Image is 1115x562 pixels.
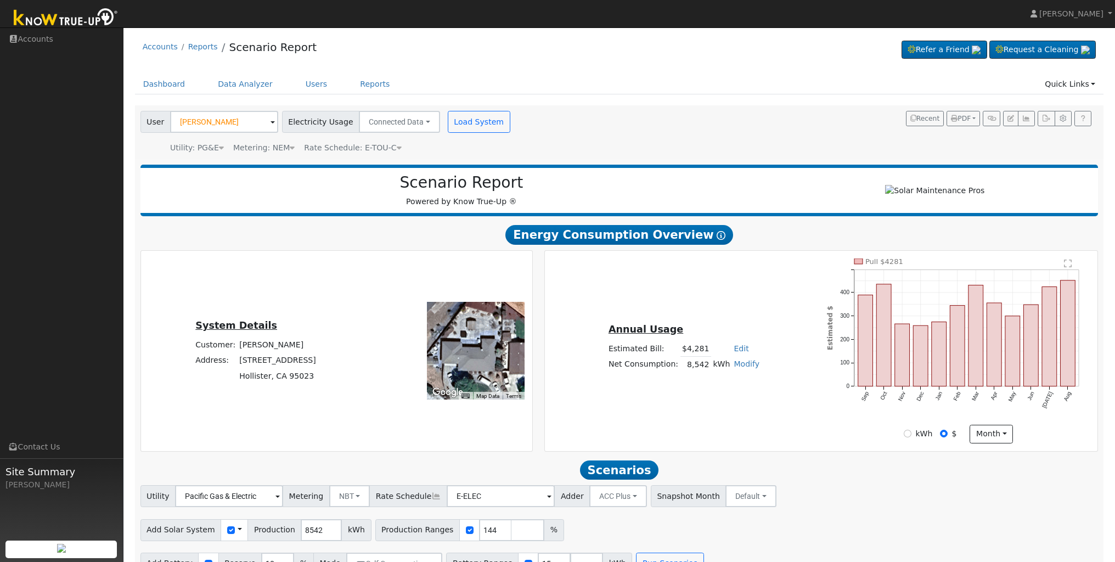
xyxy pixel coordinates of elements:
[840,313,849,319] text: 300
[1005,316,1020,386] rect: onclick=""
[304,143,401,152] span: Alias: HETOUC
[210,74,281,94] a: Data Analyzer
[952,428,957,440] label: $
[544,519,564,541] span: %
[895,324,910,386] rect: onclick=""
[369,485,447,507] span: Rate Schedule
[934,391,944,401] text: Jan
[915,391,925,402] text: Dec
[297,74,336,94] a: Users
[188,42,218,51] a: Reports
[725,485,776,507] button: Default
[1042,287,1057,386] rect: onclick=""
[352,74,398,94] a: Reports
[970,425,1013,443] button: month
[826,306,834,350] text: Estimated $
[971,390,981,402] text: Mar
[229,41,317,54] a: Scenario Report
[879,390,888,401] text: Oct
[461,392,469,400] button: Keyboard shortcuts
[151,173,772,192] h2: Scenario Report
[5,479,117,491] div: [PERSON_NAME]
[953,390,962,402] text: Feb
[902,41,987,59] a: Refer a Friend
[885,185,984,196] img: Solar Maintenance Pros
[5,464,117,479] span: Site Summary
[906,111,944,126] button: Recent
[858,295,873,386] rect: onclick=""
[233,142,295,154] div: Metering: NEM
[1064,259,1072,268] text: 
[876,284,891,386] rect: onclick=""
[983,111,1000,126] button: Generate Report Link
[143,42,178,51] a: Accounts
[1039,9,1103,18] span: [PERSON_NAME]
[580,460,658,480] span: Scenarios
[140,111,171,133] span: User
[194,338,238,353] td: Customer:
[195,320,277,331] u: System Details
[897,391,906,402] text: Nov
[840,336,849,342] text: 200
[950,306,965,386] rect: onclick=""
[987,303,1002,386] rect: onclick=""
[430,385,466,400] img: Google
[932,322,947,386] rect: onclick=""
[734,359,759,368] a: Modify
[282,111,359,133] span: Electricity Usage
[505,225,733,245] span: Energy Consumption Overview
[1081,46,1090,54] img: retrieve
[1055,111,1072,126] button: Settings
[140,519,222,541] span: Add Solar System
[1063,391,1072,402] text: Aug
[1074,111,1091,126] a: Help Link
[57,544,66,553] img: retrieve
[341,519,371,541] span: kWh
[238,338,318,353] td: [PERSON_NAME]
[1018,111,1035,126] button: Multi-Series Graph
[734,344,748,353] a: Edit
[447,485,555,507] input: Select a Rate Schedule
[359,111,440,133] button: Connected Data
[609,324,683,335] u: Annual Usage
[1003,111,1018,126] button: Edit User
[1061,280,1075,386] rect: onclick=""
[476,392,499,400] button: Map Data
[680,341,711,357] td: $4,281
[175,485,283,507] input: Select a Utility
[194,353,238,368] td: Address:
[375,519,460,541] span: Production Ranges
[135,74,194,94] a: Dashboard
[606,357,680,373] td: Net Consumption:
[717,231,725,240] i: Show Help
[1024,305,1039,386] rect: onclick=""
[1037,74,1103,94] a: Quick Links
[989,390,999,401] text: Apr
[951,115,971,122] span: PDF
[940,430,948,437] input: $
[915,428,932,440] label: kWh
[1007,391,1017,403] text: May
[170,142,224,154] div: Utility: PG&E
[554,485,590,507] span: Adder
[170,111,278,133] input: Select a User
[860,390,870,402] text: Sep
[506,393,521,399] a: Terms (opens in new tab)
[914,325,928,386] rect: onclick=""
[711,357,732,373] td: kWh
[680,357,711,373] td: 8,542
[247,519,301,541] span: Production
[238,368,318,384] td: Hollister, CA 95023
[968,285,983,386] rect: onclick=""
[847,383,850,389] text: 0
[448,111,510,133] button: Load System
[989,41,1096,59] a: Request a Cleaning
[904,430,911,437] input: kWh
[865,257,903,266] text: Pull $4281
[430,385,466,400] a: Open this area in Google Maps (opens a new window)
[146,173,778,207] div: Powered by Know True-Up ®
[606,341,680,357] td: Estimated Bill:
[329,485,370,507] button: NBT
[840,289,849,295] text: 400
[140,485,176,507] span: Utility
